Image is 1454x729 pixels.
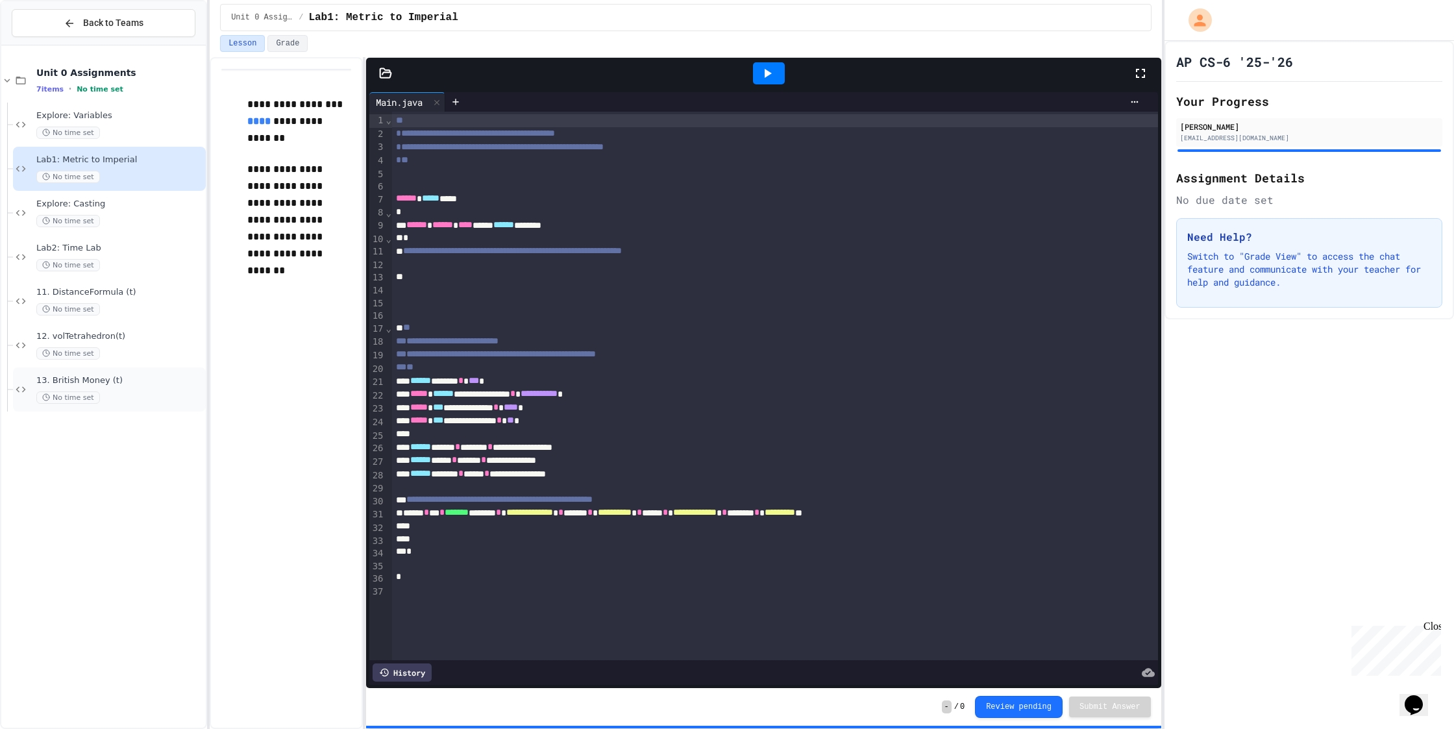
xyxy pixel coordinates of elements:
span: / [299,12,303,23]
span: No time set [36,347,100,360]
span: / [954,702,959,712]
span: Fold line [385,208,391,218]
div: 4 [369,154,386,168]
div: 31 [369,508,386,522]
div: 10 [369,233,386,246]
span: Fold line [385,115,391,125]
span: 13. British Money (t) [36,375,203,386]
span: No time set [36,171,100,183]
span: Explore: Variables [36,110,203,121]
div: 9 [369,219,386,233]
div: 8 [369,206,386,219]
div: 11 [369,245,386,259]
div: 19 [369,349,386,363]
span: No time set [36,303,100,315]
div: 36 [369,573,386,586]
button: Lesson [220,35,265,52]
span: Fold line [385,323,391,334]
div: Main.java [369,92,445,112]
div: 28 [369,469,386,483]
div: 5 [369,168,386,181]
button: Grade [267,35,308,52]
span: 11. DistanceFormula (t) [36,287,203,298]
div: 16 [369,310,386,323]
div: [PERSON_NAME] [1180,121,1438,132]
div: Main.java [369,95,429,109]
span: 12. volTetrahedron(t) [36,331,203,342]
div: 22 [369,389,386,403]
div: 23 [369,402,386,416]
div: Chat with us now!Close [5,5,90,82]
div: 30 [369,495,386,509]
span: Lab2: Time Lab [36,243,203,254]
div: 34 [369,547,386,560]
span: • [69,84,71,94]
div: 24 [369,416,386,430]
span: Lab1: Metric to Imperial [308,10,458,25]
button: Review pending [975,696,1063,718]
div: 6 [369,180,386,193]
div: 27 [369,456,386,469]
span: No time set [36,127,100,139]
span: - [942,700,952,713]
h2: Your Progress [1176,92,1442,110]
div: 12 [369,259,386,272]
div: 15 [369,297,386,310]
span: Lab1: Metric to Imperial [36,154,203,166]
div: 2 [369,128,386,142]
span: No time set [36,391,100,404]
div: 14 [369,284,386,297]
div: 32 [369,522,386,535]
span: 0 [960,702,965,712]
span: Unit 0 Assignments [231,12,293,23]
div: 18 [369,336,386,349]
div: 37 [369,586,386,599]
div: 20 [369,363,386,377]
h1: AP CS-6 '25-'26 [1176,53,1293,71]
span: Back to Teams [83,16,143,30]
div: 7 [369,193,386,207]
div: 35 [369,560,386,573]
div: 29 [369,482,386,495]
span: Explore: Casting [36,199,203,210]
span: No time set [77,85,123,93]
div: 17 [369,323,386,336]
span: 7 items [36,85,64,93]
button: Back to Teams [12,9,195,37]
iframe: chat widget [1399,677,1441,716]
iframe: chat widget [1346,621,1441,676]
div: 3 [369,141,386,154]
span: No time set [36,259,100,271]
div: No due date set [1176,192,1442,208]
div: History [373,663,432,682]
span: Fold line [385,234,391,244]
div: 1 [369,114,386,128]
span: Unit 0 Assignments [36,67,203,79]
button: Submit Answer [1069,697,1151,717]
h3: Need Help? [1187,229,1431,245]
div: 25 [369,430,386,443]
h2: Assignment Details [1176,169,1442,187]
div: 13 [369,271,386,284]
p: Switch to "Grade View" to access the chat feature and communicate with your teacher for help and ... [1187,250,1431,289]
div: 21 [369,376,386,389]
span: No time set [36,215,100,227]
div: [EMAIL_ADDRESS][DOMAIN_NAME] [1180,133,1438,143]
div: My Account [1175,5,1215,35]
div: 33 [369,535,386,548]
div: 26 [369,442,386,456]
span: Submit Answer [1079,702,1140,712]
